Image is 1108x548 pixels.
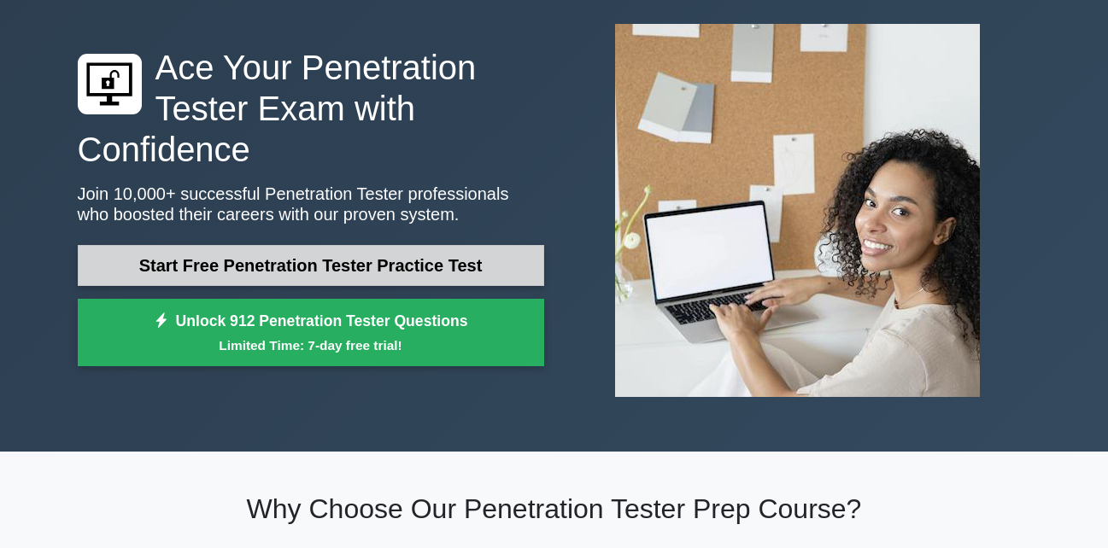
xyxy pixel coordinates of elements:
[78,245,544,286] a: Start Free Penetration Tester Practice Test
[78,493,1031,525] h2: Why Choose Our Penetration Tester Prep Course?
[78,184,544,224] p: Join 10,000+ successful Penetration Tester professionals who boosted their careers with our prove...
[78,47,544,170] h1: Ace Your Penetration Tester Exam with Confidence
[78,299,544,367] a: Unlock 912 Penetration Tester QuestionsLimited Time: 7-day free trial!
[99,335,523,355] small: Limited Time: 7-day free trial!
